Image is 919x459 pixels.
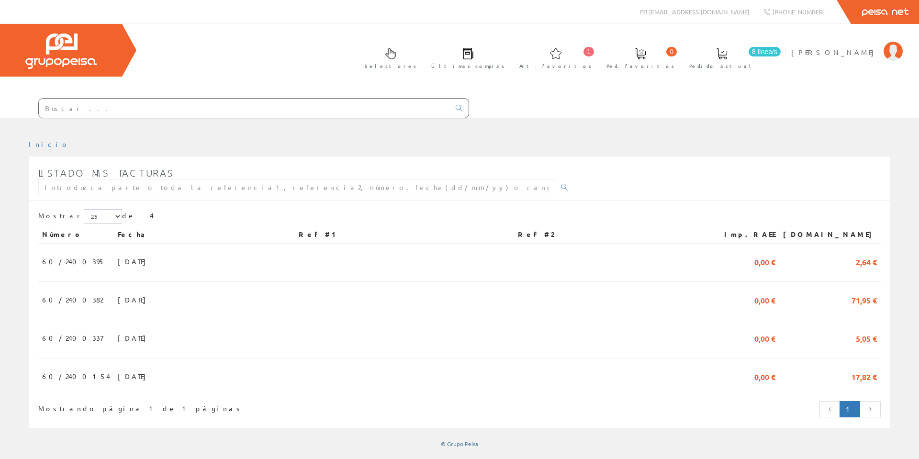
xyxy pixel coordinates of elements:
span: 60/2400154 [42,368,110,384]
span: 71,95 € [852,291,877,308]
span: 2,64 € [856,253,877,269]
a: Página anterior [819,401,841,417]
span: Selectores [365,61,416,71]
th: Ref #2 [514,226,707,243]
span: Art. favoritos [519,61,592,71]
span: [DATE] [118,291,151,308]
span: 60/2400382 [42,291,103,308]
a: 8 línea/s Pedido actual [680,40,783,75]
a: Página actual [840,401,860,417]
a: 1 Art. favoritos [510,40,596,75]
th: Ref #1 [295,226,514,243]
div: © Grupo Peisa [29,440,890,448]
input: Introduzca parte o toda la referencia1, referencia2, número, fecha(dd/mm/yy) o rango de fechas(dd... [38,179,555,195]
th: [DOMAIN_NAME] [779,226,881,243]
span: 60/2400337 [42,330,103,346]
a: Selectores [355,40,421,75]
a: Últimas compras [422,40,509,75]
span: [DATE] [118,368,151,384]
th: Imp.RAEE [707,226,779,243]
span: 1 [583,47,594,56]
div: de 4 [38,209,881,226]
span: Pedido actual [689,61,754,71]
span: [DATE] [118,253,151,269]
span: 0,00 € [754,368,775,384]
span: 5,05 € [856,330,877,346]
span: 0,00 € [754,291,775,308]
select: Mostrar [84,209,122,224]
a: Página siguiente [860,401,881,417]
span: [PERSON_NAME] [791,47,879,57]
span: Ped. favoritos [606,61,674,71]
div: Mostrando página 1 de 1 páginas [38,400,381,414]
span: [EMAIL_ADDRESS][DOMAIN_NAME] [649,8,749,16]
th: Fecha [114,226,295,243]
a: Inicio [29,140,69,148]
span: 60/2400395 [42,253,105,269]
span: 8 línea/s [749,47,781,56]
span: 0,00 € [754,253,775,269]
span: [DATE] [118,330,151,346]
span: 0,00 € [754,330,775,346]
span: [PHONE_NUMBER] [773,8,825,16]
span: 17,82 € [852,368,877,384]
img: Grupo Peisa [25,34,97,69]
input: Buscar ... [39,99,450,118]
a: [PERSON_NAME] [791,40,903,49]
span: Listado mis facturas [38,167,174,179]
span: 0 [666,47,677,56]
span: Últimas compras [431,61,504,71]
th: Número [38,226,114,243]
label: Mostrar [38,209,122,224]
